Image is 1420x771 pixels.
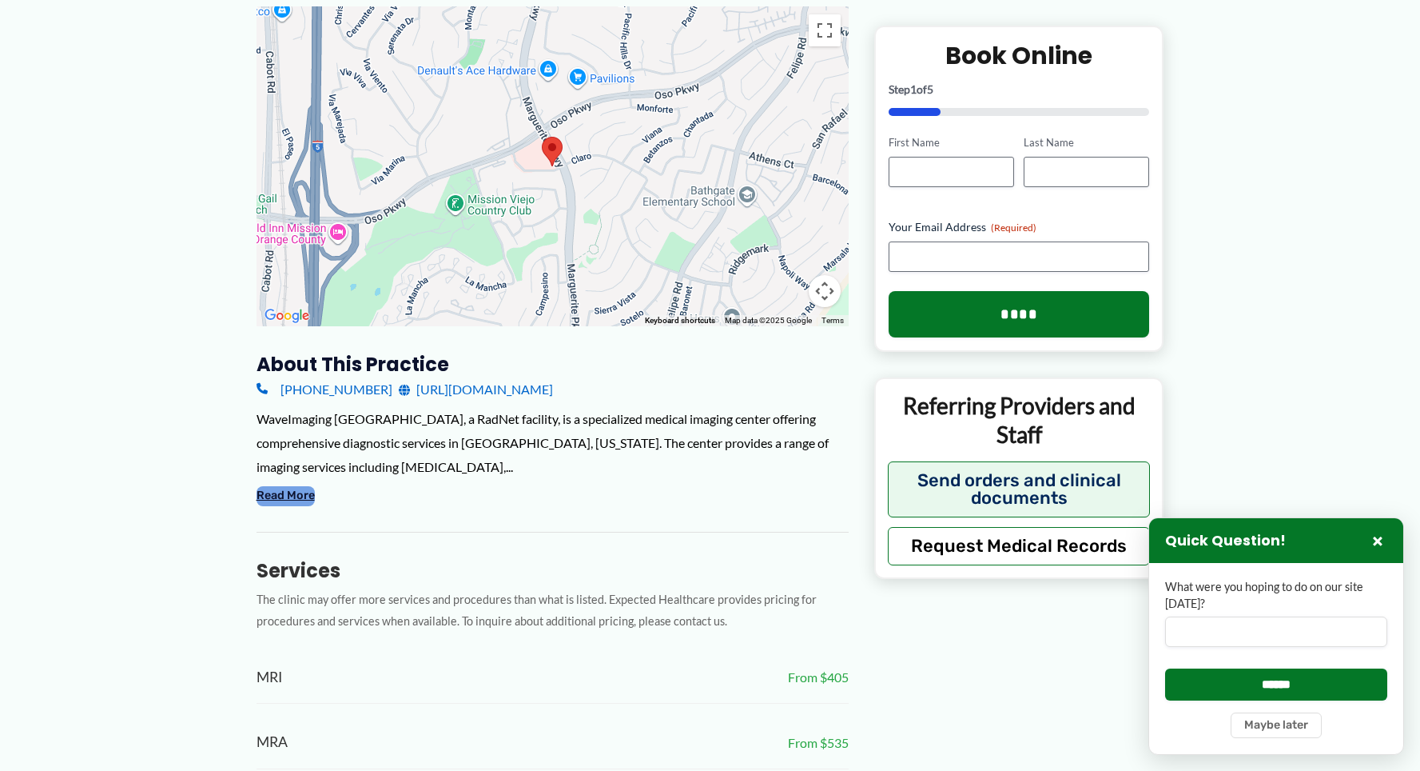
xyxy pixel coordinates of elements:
span: 5 [927,82,933,96]
button: Request Medical Records [888,526,1151,565]
div: WaveImaging [GEOGRAPHIC_DATA], a RadNet facility, is a specialized medical imaging center offerin... [257,407,849,478]
label: Your Email Address [889,219,1150,235]
span: 1 [910,82,917,96]
span: From $405 [788,665,849,689]
a: Open this area in Google Maps (opens a new window) [261,306,313,326]
button: Send orders and clinical documents [888,461,1151,517]
button: Toggle fullscreen view [809,14,841,46]
label: First Name [889,135,1014,150]
p: Referring Providers and Staff [888,391,1151,449]
a: Terms (opens in new tab) [821,316,844,325]
a: [PHONE_NUMBER] [257,378,392,401]
span: (Required) [991,222,1036,234]
button: Read More [257,486,315,505]
button: Maybe later [1231,713,1322,738]
h2: Book Online [889,40,1150,71]
button: Map camera controls [809,275,841,307]
span: MRI [257,665,282,691]
button: Keyboard shortcuts [645,315,715,326]
label: What were you hoping to do on our site [DATE]? [1165,579,1387,612]
img: Google [261,306,313,326]
span: Map data ©2025 Google [725,316,812,325]
label: Last Name [1024,135,1149,150]
h3: About this practice [257,352,849,377]
p: The clinic may offer more services and procedures than what is listed. Expected Healthcare provid... [257,589,849,633]
span: MRA [257,729,288,756]
a: [URL][DOMAIN_NAME] [399,378,553,401]
span: From $535 [788,731,849,755]
p: Step of [889,84,1150,95]
button: Close [1368,531,1387,550]
h3: Services [257,558,849,583]
h3: Quick Question! [1165,532,1286,550]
